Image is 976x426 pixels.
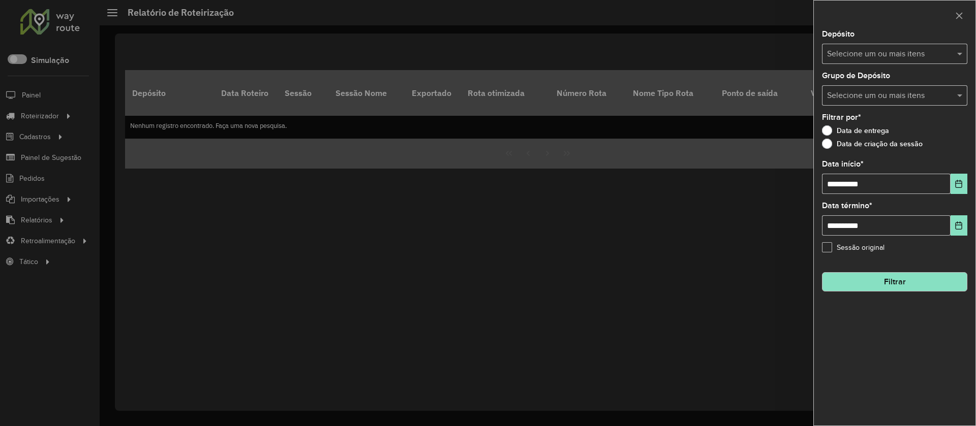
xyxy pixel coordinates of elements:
[822,242,884,253] label: Sessão original
[822,139,923,149] label: Data de criação da sessão
[822,111,861,123] label: Filtrar por
[822,158,864,170] label: Data início
[822,272,967,291] button: Filtrar
[951,215,967,236] button: Choose Date
[822,125,889,136] label: Data de entrega
[822,200,872,212] label: Data término
[822,28,855,40] label: Depósito
[822,70,890,82] label: Grupo de Depósito
[951,174,967,194] button: Choose Date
